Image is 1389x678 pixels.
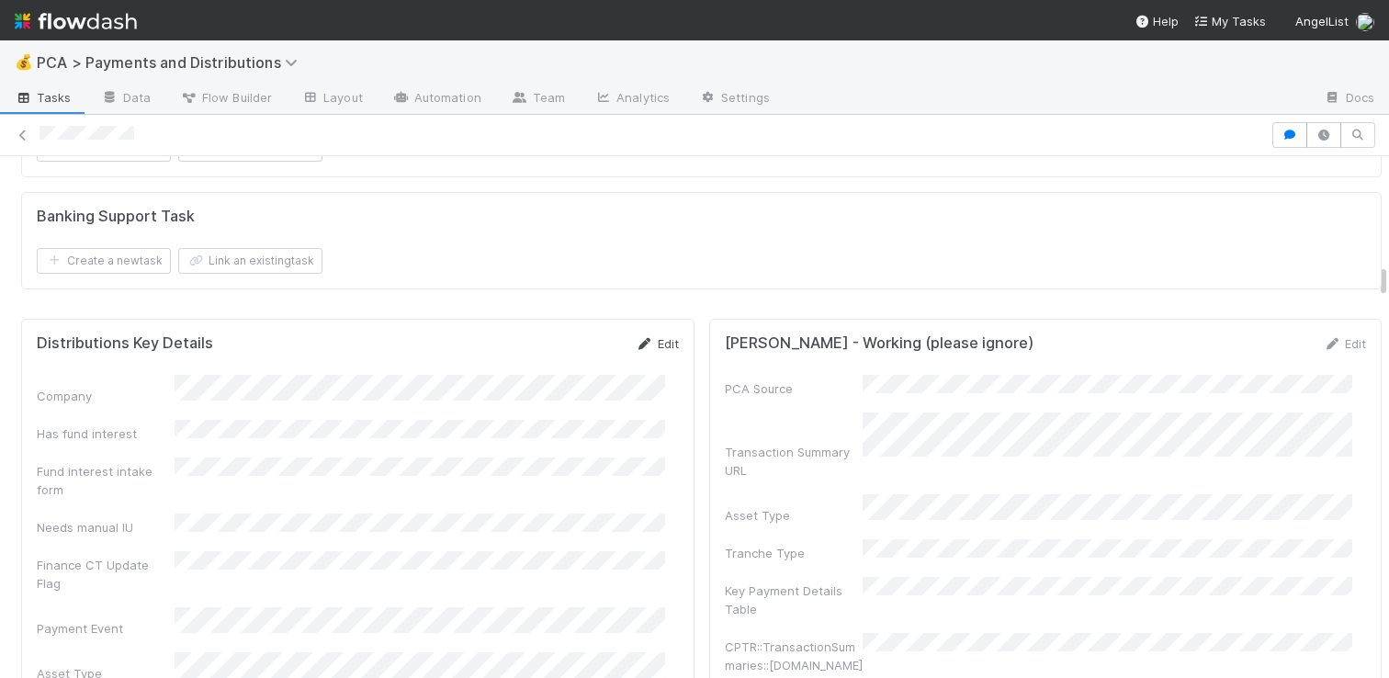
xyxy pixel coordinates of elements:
div: Asset Type [725,506,863,525]
div: Fund interest intake form [37,462,175,499]
a: Team [496,85,580,114]
div: Payment Event [37,619,175,638]
div: Tranche Type [725,544,863,562]
span: Tasks [15,88,72,107]
span: 💰 [15,54,33,70]
div: Key Payment Details Table [725,582,863,618]
a: Data [86,85,165,114]
a: Docs [1309,85,1389,114]
a: Layout [287,85,378,114]
h5: Distributions Key Details [37,334,213,353]
button: Create a newtask [37,248,171,274]
div: CPTR::TransactionSummaries::[DOMAIN_NAME] [725,638,863,674]
div: Help [1135,12,1179,30]
div: Needs manual IU [37,518,175,537]
div: Finance CT Update Flag [37,556,175,593]
span: Flow Builder [180,88,272,107]
h5: Banking Support Task [37,208,195,226]
span: My Tasks [1193,14,1266,28]
div: Company [37,387,175,405]
span: PCA > Payments and Distributions [37,53,307,72]
img: avatar_e7d5656d-bda2-4d83-89d6-b6f9721f96bd.png [1356,13,1374,31]
div: Transaction Summary URL [725,443,863,480]
span: AngelList [1295,14,1349,28]
a: Edit [636,336,679,351]
a: Analytics [580,85,684,114]
a: Automation [378,85,496,114]
div: Has fund interest [37,424,175,443]
div: PCA Source [725,379,863,398]
h5: [PERSON_NAME] - Working (please ignore) [725,334,1033,353]
a: Edit [1323,336,1366,351]
button: Link an existingtask [178,248,322,274]
a: My Tasks [1193,12,1266,30]
img: logo-inverted-e16ddd16eac7371096b0.svg [15,6,137,37]
a: Settings [684,85,785,114]
a: Flow Builder [165,85,287,114]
